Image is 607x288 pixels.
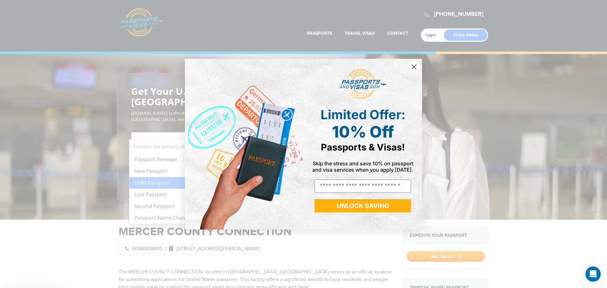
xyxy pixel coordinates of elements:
span: Skip the stress and save 10% on passport and visa services when you apply [DATE]. [312,160,413,173]
img: passports and visas [339,69,387,99]
div: Open Intercom Messenger [586,267,601,282]
img: de9cda0d-0715-46ca-9a25-073762a91ba7.png [185,59,303,230]
span: Passports & Visas! [321,142,405,153]
span: 10% Off [332,122,394,141]
button: Close dialog [408,61,420,72]
button: UNLOCK SAVING [315,199,411,212]
span: Limited Offer: [321,107,405,122]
